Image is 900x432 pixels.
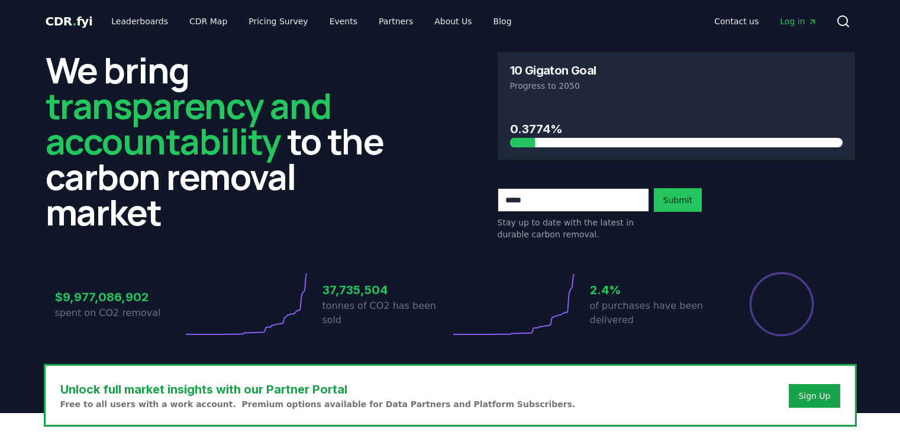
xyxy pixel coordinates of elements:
[705,11,768,32] a: Contact us
[60,398,576,410] p: Free to all users with a work account. Premium options available for Data Partners and Platform S...
[239,11,317,32] a: Pricing Survey
[55,288,183,306] h3: $9,977,086,902
[46,13,93,30] a: CDR.fyi
[322,299,450,327] p: tonnes of CO2 has been sold
[798,390,830,402] a: Sign Up
[46,14,93,28] span: CDR fyi
[510,120,843,138] h3: 0.3774%
[770,11,826,32] a: Log in
[369,11,422,32] a: Partners
[55,306,183,320] p: spent on CO2 removal
[60,381,576,398] h3: Unlock full market insights with our Partner Portal
[590,281,718,299] h3: 2.4%
[46,81,331,165] span: transparency and accountability
[654,188,702,212] button: Submit
[590,299,718,327] p: of purchases have been delivered
[510,80,843,92] p: Progress to 2050
[789,384,840,408] button: Sign Up
[322,281,450,299] h3: 37,735,504
[102,11,178,32] a: Leaderboards
[180,11,237,32] a: CDR Map
[705,11,826,32] nav: Main
[749,271,815,337] div: Percentage of sales delivered
[425,11,481,32] a: About Us
[72,14,76,28] span: .
[780,15,817,27] span: Log in
[46,52,403,230] h2: We bring to the carbon removal market
[498,217,649,240] p: Stay up to date with the latest in durable carbon removal.
[102,11,521,32] nav: Main
[320,11,367,32] a: Events
[484,11,521,32] a: Blog
[510,65,596,76] h3: 10 Gigaton Goal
